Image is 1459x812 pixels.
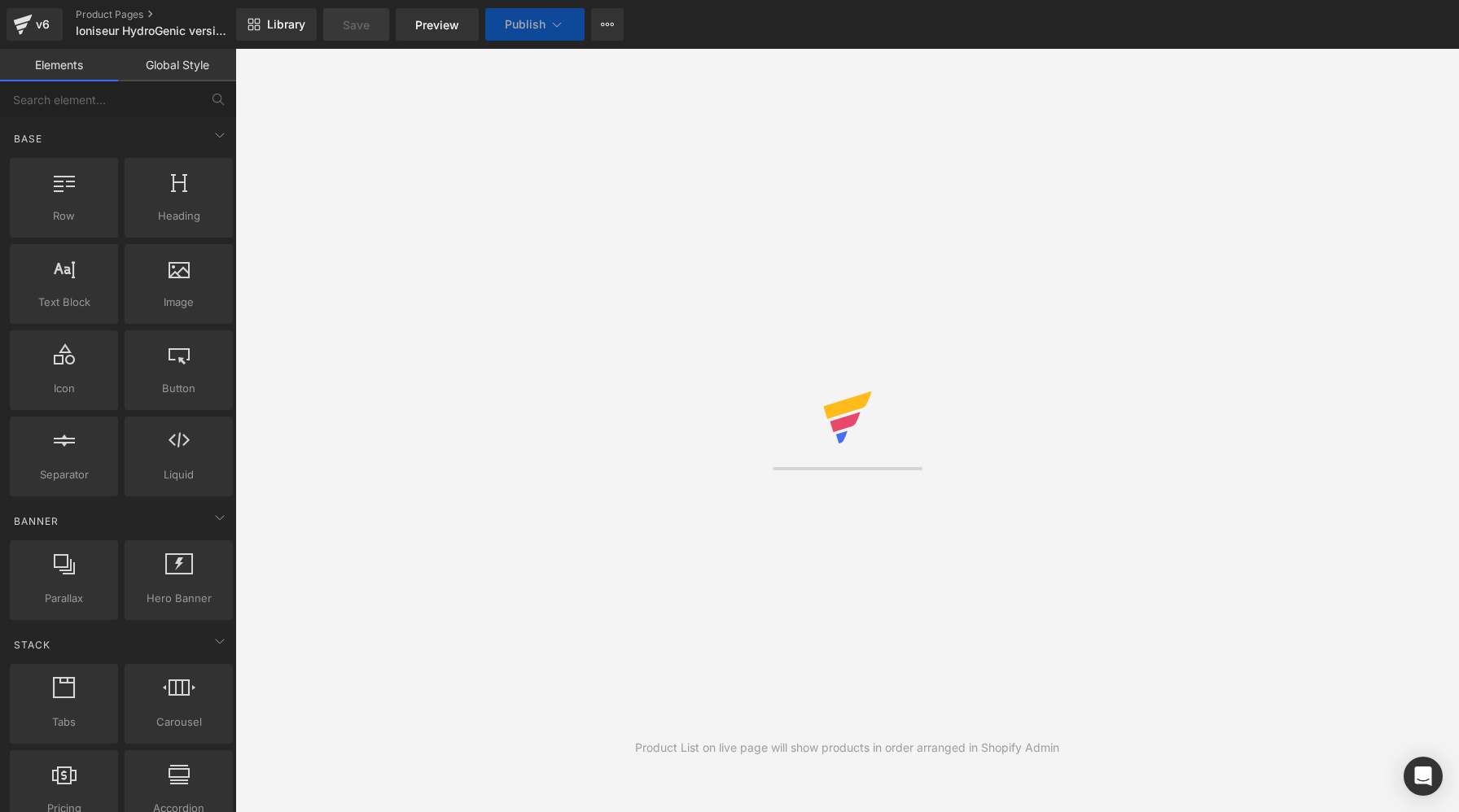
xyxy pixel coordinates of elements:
div: Product List on live page will show products in order arranged in Shopify Admin [635,739,1059,757]
span: Parallax [15,590,113,607]
span: Text Block [15,294,113,311]
span: Tabs [15,714,113,731]
span: Heading [129,207,228,225]
span: Preview [415,16,459,33]
span: Image [129,294,228,311]
span: Stack [12,637,52,653]
span: Separator [15,466,113,483]
span: Liquid [129,466,228,483]
div: Open Intercom Messenger [1404,757,1443,796]
span: Button [129,380,228,397]
span: Base [12,131,44,146]
span: Ioniseur HydroGenic version Express 7 [76,24,232,37]
a: Product Pages [76,8,263,21]
span: Banner [12,513,60,529]
span: Row [15,207,113,225]
button: Publish [485,8,585,41]
a: Preview [396,8,479,41]
span: Save [343,16,370,33]
span: Icon [15,380,113,397]
div: v6 [33,14,53,35]
a: Global Style [118,49,236,81]
span: Library [267,17,305,32]
a: New Library [236,8,317,41]
span: Carousel [129,714,228,731]
a: v6 [7,8,63,41]
button: More [591,8,624,41]
span: Publish [505,18,545,31]
span: Hero Banner [129,590,228,607]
